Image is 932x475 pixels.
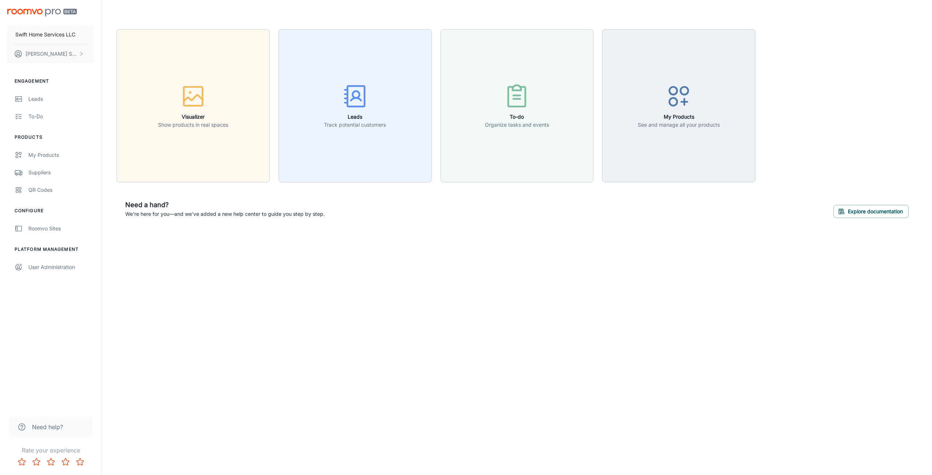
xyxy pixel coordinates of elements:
[485,113,549,121] h6: To-do
[25,50,77,58] p: [PERSON_NAME] Swift
[441,102,594,109] a: To-doOrganize tasks and events
[279,102,432,109] a: LeadsTrack potential customers
[125,210,325,218] p: We're here for you—and we've added a new help center to guide you step by step.
[602,102,755,109] a: My ProductsSee and manage all your products
[485,121,549,129] p: Organize tasks and events
[279,29,432,182] button: LeadsTrack potential customers
[638,113,720,121] h6: My Products
[441,29,594,182] button: To-doOrganize tasks and events
[28,186,94,194] div: QR Codes
[324,113,386,121] h6: Leads
[28,112,94,120] div: To-do
[158,121,228,129] p: Show products in real spaces
[7,44,94,63] button: [PERSON_NAME] Swift
[158,113,228,121] h6: Visualizer
[7,9,77,16] img: Roomvo PRO Beta
[833,205,909,218] button: Explore documentation
[28,95,94,103] div: Leads
[602,29,755,182] button: My ProductsSee and manage all your products
[125,200,325,210] h6: Need a hand?
[28,225,94,233] div: Roomvo Sites
[638,121,720,129] p: See and manage all your products
[833,207,909,214] a: Explore documentation
[28,151,94,159] div: My Products
[324,121,386,129] p: Track potential customers
[15,31,75,39] p: Swift Home Services LLC
[116,29,270,182] button: VisualizerShow products in real spaces
[7,25,94,44] button: Swift Home Services LLC
[28,169,94,177] div: Suppliers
